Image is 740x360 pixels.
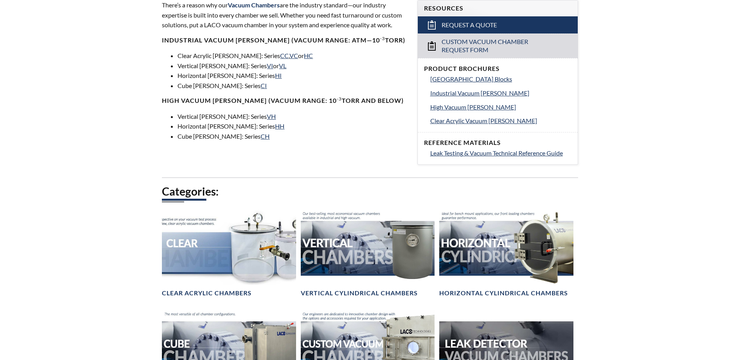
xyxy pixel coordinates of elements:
[162,210,296,297] a: Clear Chambers headerClear Acrylic Chambers
[177,81,408,91] li: Cube [PERSON_NAME]: Series
[275,122,284,130] a: HH
[430,75,512,83] span: [GEOGRAPHIC_DATA] Blocks
[177,71,408,81] li: Horizontal [PERSON_NAME]: Series
[289,52,298,59] a: VC
[442,21,497,29] span: Request a Quote
[177,51,408,61] li: Clear Acrylic [PERSON_NAME]: Series , or
[177,121,408,131] li: Horizontal [PERSON_NAME]: Series
[439,289,568,297] h4: Horizontal Cylindrical Chambers
[430,102,571,112] a: High Vacuum [PERSON_NAME]
[301,210,435,297] a: Vertical Vacuum Chambers headerVertical Cylindrical Chambers
[177,111,408,122] li: Vertical [PERSON_NAME]: Series
[430,88,571,98] a: Industrial Vacuum [PERSON_NAME]
[177,61,408,71] li: Vertical [PERSON_NAME]: Series or
[267,113,276,120] a: VH
[430,116,571,126] a: Clear Acrylic Vacuum [PERSON_NAME]
[430,149,563,157] span: Leak Testing & Vacuum Technical Reference Guide
[279,62,286,69] a: VL
[228,1,280,9] span: Vacuum Chambers
[267,62,273,69] a: VI
[439,210,573,297] a: Horizontal Cylindrical headerHorizontal Cylindrical Chambers
[177,131,408,141] li: Cube [PERSON_NAME]: Series
[430,74,571,84] a: [GEOGRAPHIC_DATA] Blocks
[430,89,529,97] span: Industrial Vacuum [PERSON_NAME]
[430,117,537,124] span: Clear Acrylic Vacuum [PERSON_NAME]
[418,34,578,58] a: Custom Vacuum Chamber Request Form
[430,148,571,158] a: Leak Testing & Vacuum Technical Reference Guide
[430,103,516,111] span: High Vacuum [PERSON_NAME]
[442,38,555,54] span: Custom Vacuum Chamber Request Form
[162,289,252,297] h4: Clear Acrylic Chambers
[418,16,578,34] a: Request a Quote
[162,184,578,199] h2: Categories:
[337,96,342,102] sup: -3
[261,82,267,89] a: CI
[275,72,282,79] a: HI
[261,132,270,140] a: CH
[162,97,408,105] h4: High Vacuum [PERSON_NAME] (Vacuum range: 10 Torr and below)
[424,4,571,12] h4: Resources
[162,36,408,44] h4: Industrial Vacuum [PERSON_NAME] (vacuum range: atm—10 Torr)
[380,35,385,41] sup: -3
[424,65,571,73] h4: Product Brochures
[304,52,313,59] a: HC
[424,139,571,147] h4: Reference Materials
[280,52,289,59] a: CC
[301,289,418,297] h4: Vertical Cylindrical Chambers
